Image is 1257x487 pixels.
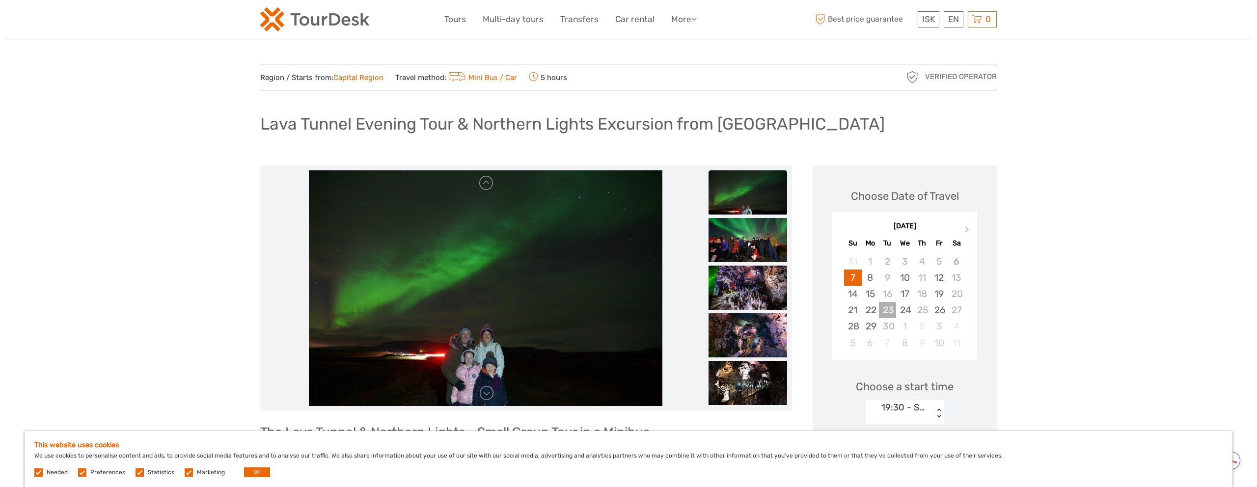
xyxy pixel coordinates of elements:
div: Not available Thursday, October 9th, 2025 [913,335,930,351]
div: Not available Tuesday, September 16th, 2025 [879,286,896,302]
span: 0 [984,14,992,24]
img: 4d04132bde6a4d60898006182a77f36c_slider_thumbnail.jpeg [709,313,787,357]
label: Preferences [90,468,125,477]
div: Not available Thursday, September 25th, 2025 [913,302,930,318]
img: 87c5c902b670421cb3361a278e8f89f7_main_slider.jpeg [309,170,662,406]
span: Verified Operator [925,72,997,82]
div: Choose Friday, October 3rd, 2025 [930,318,948,334]
span: Choose a start time [856,379,954,394]
div: Choose Sunday, October 5th, 2025 [844,335,861,351]
div: Choose Friday, September 26th, 2025 [930,302,948,318]
div: We use cookies to personalise content and ads, to provide social media features and to analyse ou... [25,431,1232,487]
div: Not available Tuesday, October 7th, 2025 [879,335,896,351]
div: 19:30 - Sept [DATE] [881,401,929,414]
div: Choose Monday, September 29th, 2025 [862,318,879,334]
div: Not available Thursday, September 4th, 2025 [913,253,930,270]
img: abed3376ead94e8a89116b5e08cbf352_slider_thumbnail.jpeg [709,361,787,405]
button: Open LiveChat chat widget [113,15,125,27]
label: Marketing [197,468,225,477]
div: Choose Monday, September 22nd, 2025 [862,302,879,318]
div: Not available Friday, September 5th, 2025 [930,253,948,270]
span: Best price guarantee [813,11,915,27]
div: Not available Saturday, September 20th, 2025 [948,286,965,302]
div: Th [913,237,930,250]
div: [DATE] [832,221,977,232]
div: Not available Monday, September 1st, 2025 [862,253,879,270]
div: Not available Tuesday, September 30th, 2025 [879,318,896,334]
div: We [896,237,913,250]
div: Choose Wednesday, September 17th, 2025 [896,286,913,302]
div: Choose Monday, October 6th, 2025 [862,335,879,351]
img: 120-15d4194f-c635-41b9-a512-a3cb382bfb57_logo_small.png [260,7,369,31]
div: < > [934,408,943,419]
div: Not available Sunday, August 31st, 2025 [844,253,861,270]
a: Multi-day tours [483,12,544,27]
div: Choose Sunday, September 21st, 2025 [844,302,861,318]
div: Not available Saturday, October 11th, 2025 [948,335,965,351]
span: ISK [922,14,935,24]
div: Choose Monday, September 15th, 2025 [862,286,879,302]
div: Tu [879,237,896,250]
div: Su [844,237,861,250]
h1: Lava Tunnel Evening Tour & Northern Lights Excursion from [GEOGRAPHIC_DATA] [260,114,885,134]
p: We're away right now. Please check back later! [14,17,111,25]
div: Not available Tuesday, September 2nd, 2025 [879,253,896,270]
div: Choose Wednesday, September 10th, 2025 [896,270,913,286]
h2: The Lava Tunnel & Northern Lights - Small Group Tour in a Minibus [260,425,792,440]
span: Travel method: [395,70,517,84]
h5: This website uses cookies [34,441,1223,449]
img: f6b3e8da0be748d1942c06ab40b674de_slider_thumbnail.jpeg [709,266,787,310]
label: Needed [47,468,68,477]
a: Transfers [560,12,599,27]
a: Capital Region [333,73,383,82]
a: Tours [444,12,466,27]
a: Mini Bus / Car [446,73,517,82]
div: Not available Saturday, September 6th, 2025 [948,253,965,270]
div: EN [944,11,963,27]
div: Choose Date of Travel [851,189,959,204]
div: month 2025-09 [835,253,974,351]
div: Mo [862,237,879,250]
span: 5 hours [529,70,567,84]
div: Not available Wednesday, September 3rd, 2025 [896,253,913,270]
label: Statistics [148,468,174,477]
div: Choose Friday, October 10th, 2025 [930,335,948,351]
div: Not available Tuesday, September 9th, 2025 [879,270,896,286]
a: More [671,12,697,27]
div: Choose Friday, September 19th, 2025 [930,286,948,302]
div: Not available Thursday, September 18th, 2025 [913,286,930,302]
div: Choose Monday, September 8th, 2025 [862,270,879,286]
div: Choose Friday, September 12th, 2025 [930,270,948,286]
div: Choose Sunday, September 7th, 2025 [844,270,861,286]
div: Not available Saturday, September 13th, 2025 [948,270,965,286]
img: 87c5c902b670421cb3361a278e8f89f7_slider_thumbnail.jpeg [709,170,787,215]
button: OK [244,467,270,477]
div: Choose Wednesday, October 8th, 2025 [896,335,913,351]
div: Not available Saturday, September 27th, 2025 [948,302,965,318]
div: Not available Thursday, September 11th, 2025 [913,270,930,286]
span: Region / Starts from: [260,73,383,83]
img: verified_operator_grey_128.png [904,69,920,85]
button: Next Month [960,224,976,240]
div: Not available Saturday, October 4th, 2025 [948,318,965,334]
div: Choose Sunday, September 14th, 2025 [844,286,861,302]
div: Not available Thursday, October 2nd, 2025 [913,318,930,334]
div: Choose Sunday, September 28th, 2025 [844,318,861,334]
div: Not available Tuesday, September 23rd, 2025 [879,302,896,318]
a: Car rental [615,12,655,27]
div: Choose Wednesday, September 24th, 2025 [896,302,913,318]
img: ad9135cfacba435d9c56d52312ca41a9_slider_thumbnail.jpeg [709,218,787,262]
div: Choose Wednesday, October 1st, 2025 [896,318,913,334]
div: Sa [948,237,965,250]
div: Fr [930,237,948,250]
